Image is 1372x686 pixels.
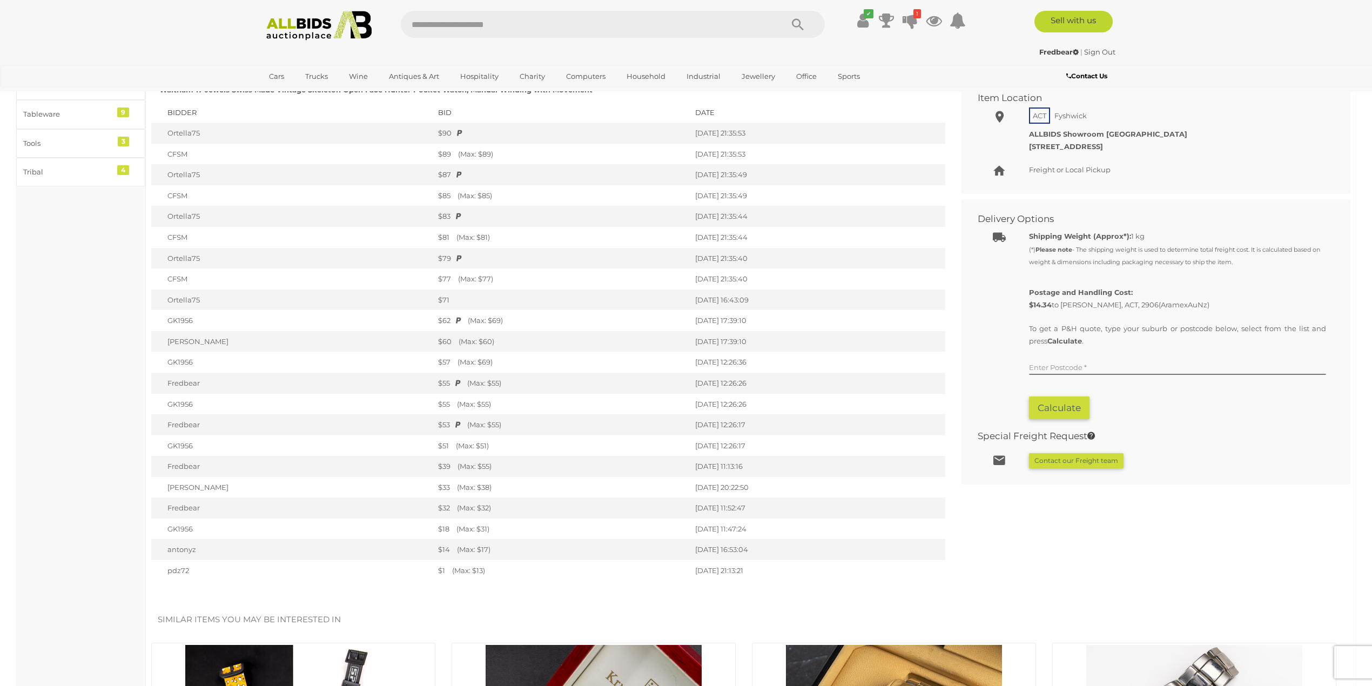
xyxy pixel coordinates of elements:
[1159,300,1209,309] span: (AramexAuNz)
[453,150,493,158] span: (Max: $89)
[382,68,446,85] a: Antiques & Art
[559,68,613,85] a: Computers
[1052,109,1089,123] span: Fyshwick
[1034,11,1113,32] a: Sell with us
[1029,130,1187,138] strong: ALLBIDS Showroom [GEOGRAPHIC_DATA]
[452,545,490,554] span: (Max: $17)
[462,316,503,325] span: (Max: $69)
[978,214,1318,224] h2: Delivery Options
[452,400,491,408] span: (Max: $55)
[23,137,112,150] div: Tools
[771,11,825,38] button: Search
[452,462,492,470] span: (Max: $55)
[438,295,684,305] div: $71
[151,331,433,352] td: [PERSON_NAME]
[978,93,1318,103] h2: Item Location
[735,68,782,85] a: Jewellery
[1084,48,1115,56] a: Sign Out
[23,108,112,120] div: Tableware
[438,420,684,430] div: $53
[690,539,945,560] td: [DATE] 16:53:04
[438,524,684,534] div: $18
[690,560,945,587] td: [DATE] 21:13:21
[117,165,129,175] div: 4
[1029,300,1052,309] span: $14.34
[690,352,945,373] td: [DATE] 12:26:36
[690,102,945,123] th: Date
[118,137,129,146] div: 3
[680,68,728,85] a: Industrial
[151,268,433,290] td: CFSM
[151,185,433,206] td: CFSM
[462,420,501,429] span: (Max: $55)
[151,435,433,456] td: GK1956
[342,68,375,85] a: Wine
[450,441,489,450] span: (Max: $51)
[690,373,945,394] td: [DATE] 12:26:26
[151,164,433,185] td: Ortella75
[453,337,494,346] span: (Max: $60)
[151,414,433,435] td: Fredbear
[1029,288,1133,297] b: Postage and Handling Cost:
[978,431,1318,441] h2: Special Freight Request
[151,102,433,123] th: Bidder
[438,149,684,159] div: $89
[438,253,684,264] div: $79
[1029,322,1326,348] p: To get a P&H quote, type your suburb or postcode below, select from the list and press .
[151,248,433,269] td: Ortella75
[151,227,433,248] td: CFSM
[453,68,506,85] a: Hospitality
[438,441,684,451] div: $51
[438,191,684,201] div: $85
[151,456,433,477] td: Fredbear
[690,414,945,435] td: [DATE] 12:26:17
[452,483,492,492] span: (Max: $38)
[260,11,378,41] img: Allbids.com.au
[690,185,945,206] td: [DATE] 21:35:49
[690,268,945,290] td: [DATE] 21:35:40
[151,560,433,587] td: pdz72
[1029,396,1089,420] button: Calculate
[151,123,433,144] td: Ortella75
[1047,337,1082,345] b: Calculate
[451,233,490,241] span: (Max: $81)
[690,290,945,311] td: [DATE] 16:43:09
[1029,300,1209,309] span: to [PERSON_NAME], ACT, 2906
[438,357,684,367] div: $57
[690,227,945,248] td: [DATE] 21:35:44
[262,85,353,103] a: [GEOGRAPHIC_DATA]
[690,144,945,165] td: [DATE] 21:35:53
[690,497,945,519] td: [DATE] 11:52:47
[438,566,684,576] div: $1
[438,399,684,409] div: $55
[1029,232,1131,240] strong: Shipping Weight (Approx*):
[158,615,1330,624] h2: Similar items you may be interested in
[452,503,491,512] span: (Max: $32)
[1029,165,1111,174] span: Freight or Local Pickup
[690,435,945,456] td: [DATE] 12:26:17
[438,128,684,138] div: $90
[913,9,921,18] i: 1
[462,379,501,387] span: (Max: $55)
[1035,246,1072,253] strong: Please note
[855,11,871,30] a: ✔
[438,170,684,180] div: $87
[438,378,684,388] div: $55
[902,11,918,30] a: 1
[438,315,684,326] div: $62
[452,191,492,200] span: (Max: $85)
[690,331,945,352] td: [DATE] 17:39:10
[151,310,433,331] td: GK1956
[1066,72,1107,80] b: Contact Us
[151,497,433,519] td: Fredbear
[1029,107,1050,124] span: ACT
[831,68,867,85] a: Sports
[690,394,945,415] td: [DATE] 12:26:26
[1029,230,1326,268] div: 1 kg
[151,290,433,311] td: Ortella75
[438,503,684,513] div: $32
[23,166,112,178] div: Tribal
[438,461,684,472] div: $39
[262,68,291,85] a: Cars
[16,158,145,186] a: Tribal 4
